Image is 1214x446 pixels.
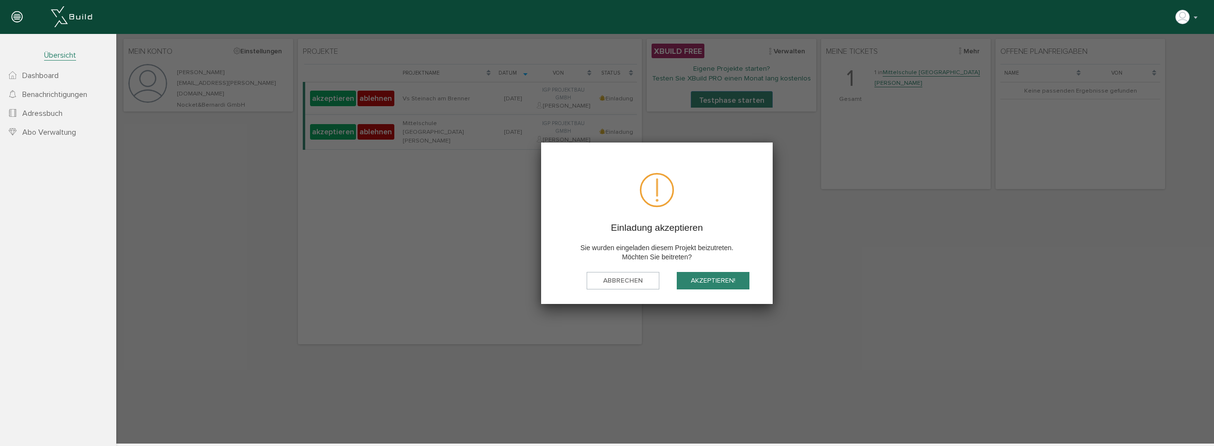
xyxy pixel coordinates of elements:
[22,127,76,137] span: Abo Verwaltung
[440,207,641,228] p: Sie wurden eingeladen diesem Projekt beizutreten. Möchten Sie beitreten?
[22,71,59,80] span: Dashboard
[1166,399,1214,446] div: Chat-Widget
[470,238,543,256] button: Abbrechen
[22,90,87,99] span: Benachrichtigungen
[22,109,62,118] span: Adressbuch
[440,188,641,200] h2: Einladung akzeptieren
[44,50,76,61] span: Übersicht
[560,238,633,256] button: akzeptieren!
[51,6,92,27] img: xBuild_Logo_Horizontal_White.png
[1166,399,1214,446] iframe: Chat Widget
